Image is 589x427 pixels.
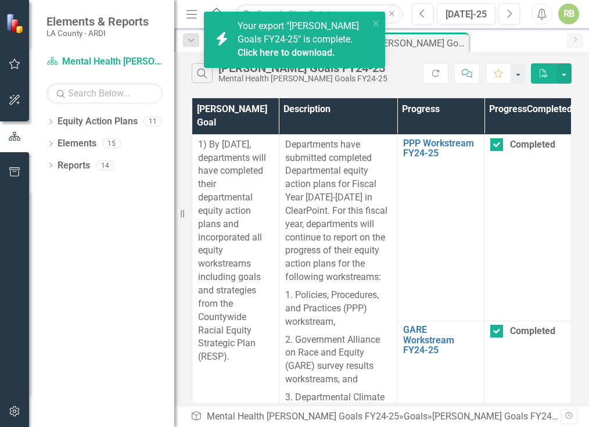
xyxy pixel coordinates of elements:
[46,28,149,38] small: LA County - ARDI
[375,36,466,51] div: [PERSON_NAME] Goals FY24-25
[58,159,90,173] a: Reports
[58,137,96,150] a: Elements
[403,325,478,356] a: GARE Workstream FY24-25
[372,16,380,30] button: close
[437,3,495,24] button: [DATE]-25
[46,55,163,69] a: Mental Health [PERSON_NAME] Goals FY24-25
[285,331,392,389] p: 2. Government Alliance on Race and Equity (GARE) survey results workstreams, and
[102,139,121,149] div: 15
[484,134,572,321] td: Double-Click to Edit
[285,138,392,286] p: Departments have submitted completed Departmental equity action plans for Fiscal Year [DATE]-[DAT...
[207,411,399,422] a: Mental Health [PERSON_NAME] Goals FY24-25
[238,47,335,58] a: Click here to download.
[46,15,149,28] span: Elements & Reports
[5,13,26,34] img: ClearPoint Strategy
[403,138,478,159] a: PPP Workstream FY24-25
[404,411,428,422] a: Goals
[198,138,273,364] p: 1) By [DATE], departments will have completed their departmental equity action plans and incorpor...
[191,410,561,424] div: » »
[397,134,484,321] td: Double-Click to Edit Right Click for Context Menu
[46,83,163,103] input: Search Below...
[285,286,392,331] p: 1. Policies, Procedures, and Practices (PPP) workstream,
[238,20,366,60] span: Your export "[PERSON_NAME] Goals FY24-25" is complete.
[441,8,491,21] div: [DATE]-25
[143,117,162,127] div: 11
[235,4,403,24] input: Search ClearPoint...
[96,160,114,170] div: 14
[558,3,579,24] button: RB
[432,411,565,422] div: [PERSON_NAME] Goals FY24-25
[58,115,138,128] a: Equity Action Plans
